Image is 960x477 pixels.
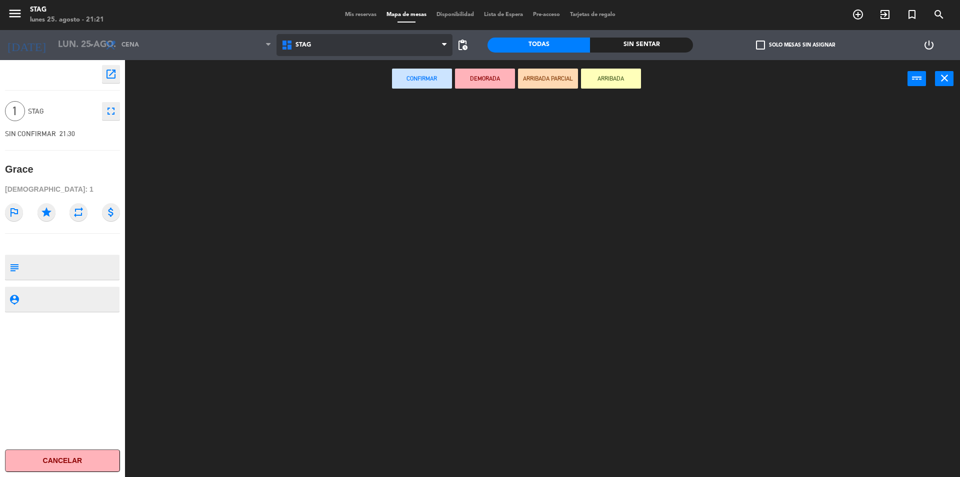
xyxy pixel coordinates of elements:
button: Cancelar [5,449,120,472]
span: Tarjetas de regalo [565,12,620,18]
i: power_settings_new [923,39,935,51]
i: open_in_new [105,68,117,80]
i: add_circle_outline [852,9,864,21]
i: exit_to_app [879,9,891,21]
div: Grace [5,161,33,178]
span: Mis reservas [340,12,381,18]
span: Mapa de mesas [381,12,431,18]
div: [DEMOGRAPHIC_DATA]: 1 [5,181,120,198]
span: STAG [28,106,97,117]
span: STAG [295,42,311,49]
button: ARRIBADA PARCIAL [518,69,578,89]
i: subject [8,262,19,273]
button: menu [7,6,22,25]
button: close [935,71,953,86]
span: Pre-acceso [528,12,565,18]
label: Solo mesas sin asignar [756,41,835,50]
i: search [933,9,945,21]
div: STAG [30,5,104,15]
i: star [37,203,55,221]
div: Todas [487,38,590,53]
i: arrow_drop_down [85,39,97,51]
span: Lista de Espera [479,12,528,18]
i: attach_money [102,203,120,221]
span: 1 [5,101,25,121]
span: Cena [121,42,139,49]
i: fullscreen [105,105,117,117]
i: menu [7,6,22,21]
i: turned_in_not [906,9,918,21]
span: Disponibilidad [431,12,479,18]
span: pending_actions [456,39,468,51]
span: check_box_outline_blank [756,41,765,50]
span: SIN CONFIRMAR [5,130,56,138]
button: open_in_new [102,65,120,83]
button: fullscreen [102,102,120,120]
span: 21:30 [59,130,75,138]
button: DEMORADA [455,69,515,89]
button: power_input [907,71,926,86]
i: person_pin [8,294,19,305]
i: power_input [911,72,923,84]
div: lunes 25. agosto - 21:21 [30,15,104,25]
i: outlined_flag [5,203,23,221]
button: ARRIBADA [581,69,641,89]
div: Sin sentar [590,38,692,53]
button: Confirmar [392,69,452,89]
i: close [938,72,950,84]
i: repeat [69,203,87,221]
